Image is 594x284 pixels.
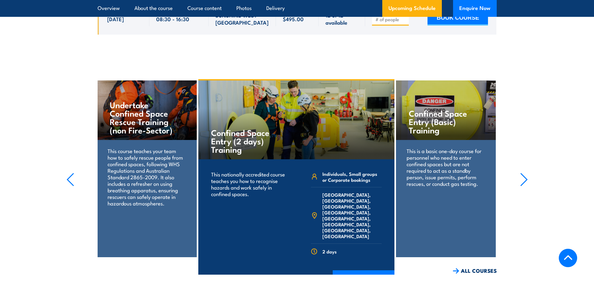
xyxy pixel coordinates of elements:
[211,128,284,153] h4: Confined Space Entry (2 days) Training
[322,248,337,254] span: 2 days
[211,171,288,197] p: This nationally accredited course teaches you how to recognise hazards and work safely in confine...
[322,192,382,239] span: [GEOGRAPHIC_DATA], [GEOGRAPHIC_DATA], [GEOGRAPHIC_DATA], [GEOGRAPHIC_DATA], [GEOGRAPHIC_DATA], [G...
[283,15,304,22] span: $495.00
[215,12,269,26] span: SUNSHINE WEST - [GEOGRAPHIC_DATA]
[326,12,358,26] span: 12 of 12 available
[107,15,124,22] span: [DATE]
[322,171,382,183] span: Individuals, Small groups or Corporate bookings
[407,147,485,187] p: This is a basic one-day course for personnel who need to enter confined spaces but are not requir...
[156,15,189,22] span: 08:30 - 16:30
[108,147,186,206] p: This course teaches your team how to safely rescue people from confined spaces, following WHS Reg...
[453,267,497,274] a: ALL COURSES
[409,109,483,134] h4: Confined Space Entry (Basic) Training
[110,100,184,134] h4: Undertake Confined Space Rescue Training (non Fire-Sector)
[375,16,407,22] input: # of people
[427,12,488,26] button: BOOK COURSE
